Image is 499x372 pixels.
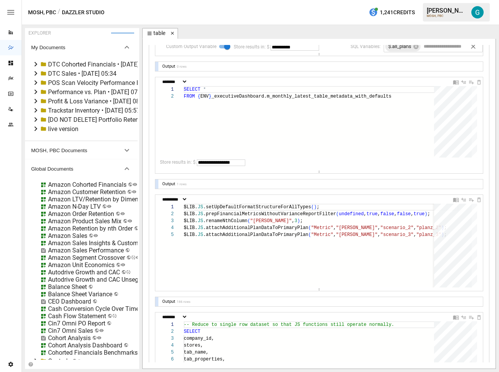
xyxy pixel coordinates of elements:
[411,211,414,217] span: ,
[336,225,378,231] span: "[PERSON_NAME]"
[380,232,413,237] span: "scenario_3"
[128,219,132,223] svg: Public
[48,98,148,105] div: Profit & Loss Variance • [DATE] 08:57
[184,94,195,99] span: FROM
[48,225,133,232] div: Amazon Retention by nth Order
[234,44,271,50] label: Store results in: $.
[468,313,474,321] div: Insert Cell Below
[121,262,125,267] svg: Public
[133,182,137,187] svg: Public
[300,218,303,224] span: ;
[297,218,300,224] span: )
[184,225,198,231] span: $LIB.
[414,211,425,217] span: true
[333,232,336,237] span: ,
[427,211,430,217] span: ;
[350,94,391,99] span: a_with_defaults
[378,211,380,217] span: ,
[48,210,114,218] div: Amazon Order Retention
[48,70,116,77] div: DTC Sales • [DATE] 05:34
[198,211,203,217] span: JS
[322,322,394,327] span: ns still operate normally.
[132,189,136,194] svg: Public
[48,116,205,123] div: [DO NOT DELETE] Portfolio Retention Prediction Accuracy
[308,225,311,231] span: (
[380,8,415,17] span: 1,241 Credits
[184,343,203,348] span: stores,
[93,233,98,238] svg: Public
[380,211,394,217] span: false
[48,181,126,188] div: Amazon Cohorted Financials
[336,211,339,217] span: (
[416,225,441,231] span: "planz_2"
[136,255,140,260] svg: Public
[467,41,479,52] button: Clear
[203,218,247,224] span: .renameNthColumn
[25,38,138,56] button: My Documents
[48,196,150,203] div: Amazon LTV/Retention by Dimension
[339,211,364,217] span: undefined
[27,362,35,367] button: Collapse Folders
[198,94,200,99] span: {
[160,356,174,363] div: 6
[314,204,316,210] span: )
[48,305,139,312] div: Cash Conversion Cycle Over Time
[160,335,174,342] div: 3
[203,211,336,217] span: .prepFinancialMetricsWithoutVarianceReportFilter
[184,204,198,210] span: $LIB.
[160,342,174,349] div: 4
[336,232,378,237] span: "[PERSON_NAME]"
[209,94,211,99] span: }
[48,61,156,68] div: DTC Cohorted Financials • [DATE] 08:42
[142,28,178,39] button: table
[107,204,111,209] svg: Public
[48,88,146,96] div: Performance vs. Plan • [DATE] 07:38
[203,204,311,210] span: .setUpDefaultFormatStructureForAllTypes
[394,211,397,217] span: ,
[48,334,91,342] div: Cohort Analysis
[378,225,380,231] span: ,
[476,196,482,203] div: Delete Cell
[467,2,488,23] button: Gavin Acres
[25,159,138,178] button: Global Documents
[161,181,177,186] div: Output
[48,218,121,225] div: Amazon Product Sales Mix
[184,232,198,237] span: $LIB.
[77,359,82,363] svg: Public
[380,225,413,231] span: "scenario_2"
[48,349,138,356] div: Cohorted Financials Benchmarks
[31,148,122,153] span: MOSH, PBC Documents
[476,78,482,85] div: Delete Cell
[48,239,165,247] div: Amazon Sales Insights & Customer Metrics
[177,300,190,304] div: 186 rows
[468,196,474,203] div: Insert Cell Below
[250,218,292,224] span: "[PERSON_NAME]"
[378,232,380,237] span: ,
[351,44,381,49] div: SQL Variables:
[468,78,474,85] div: Insert Cell Below
[48,283,87,291] div: Balance Sheet
[160,231,174,238] div: 5
[160,218,174,224] div: 3
[31,166,122,172] span: Global Documents
[364,211,366,217] span: ,
[311,204,314,210] span: (
[414,225,416,231] span: ,
[48,254,125,261] div: Amazon Segment Crossover
[427,7,467,14] div: [PERSON_NAME]
[48,298,91,305] div: CEO Dashboard
[333,225,336,231] span: ,
[48,125,78,133] div: live version
[48,247,124,254] div: Amazon Sales Performance
[385,43,414,50] span: $.all_plans
[366,5,418,20] button: 1,241Credits
[48,357,71,365] div: Controls
[120,211,125,216] svg: Public
[294,218,297,224] span: 3
[184,329,200,334] span: SELECT
[160,93,174,100] div: 2
[153,30,165,37] div: table
[461,196,467,203] div: Insert Cell Above
[427,14,467,18] div: MOSH, PBC
[453,313,459,321] div: Documentation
